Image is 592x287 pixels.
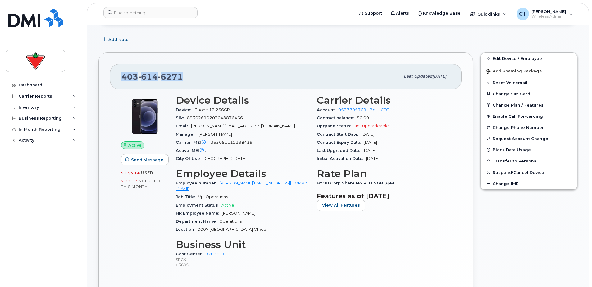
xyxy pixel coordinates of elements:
button: View All Features [317,200,365,211]
span: Active [128,142,142,148]
h3: Business Unit [176,239,309,250]
span: Job Title [176,194,198,199]
span: Knowledge Base [423,10,461,16]
h3: Carrier Details [317,95,450,106]
a: [PERSON_NAME][EMAIL_ADDRESS][DOMAIN_NAME] [176,181,308,191]
img: iPhone_12.jpg [126,98,163,135]
button: Add Roaming Package [481,64,577,77]
span: Manager [176,132,198,137]
span: 6271 [158,72,183,81]
span: 91.55 GB [121,171,141,175]
span: [DATE] [432,74,446,79]
button: Request Account Change [481,133,577,144]
span: BYOD Corp Share NA Plus 7GB 36M [317,181,397,185]
span: Department Name [176,219,219,224]
span: Support [365,10,382,16]
span: Employment Status [176,203,221,207]
span: Upgrade Status [317,124,354,128]
span: Carrier IMEI [176,140,211,145]
span: CT [519,10,526,18]
span: 614 [138,72,158,81]
div: Quicklinks [466,8,511,20]
a: Support [355,7,386,20]
button: Change Phone Number [481,122,577,133]
span: [GEOGRAPHIC_DATA] [203,156,247,161]
span: City Of Use [176,156,203,161]
span: Vp, Operations [198,194,228,199]
a: Edit Device / Employee [481,53,577,64]
span: Alerts [396,10,409,16]
span: Add Roaming Package [486,69,542,75]
button: Change Plan / Features [481,99,577,111]
span: Add Note [108,37,129,43]
span: Cost Center [176,252,205,256]
span: [DATE] [363,148,376,153]
span: Contract Start Date [317,132,361,137]
span: Quicklinks [477,11,500,16]
span: Last Upgraded Date [317,148,363,153]
span: Contract Expiry Date [317,140,364,145]
span: Employee number [176,181,219,185]
span: Location [176,227,198,232]
span: Active [221,203,234,207]
span: 89302610203048876466 [187,116,243,120]
h3: Features as of [DATE] [317,192,450,200]
a: 9203611 [205,252,225,256]
button: Transfer to Personal [481,155,577,166]
span: Initial Activation Date [317,156,366,161]
button: Send Message [121,154,169,165]
a: 0527795769 - Bell - CTC [338,107,389,112]
span: Account [317,107,338,112]
span: Operations [219,219,242,224]
span: iPhone 12 256GB [194,107,230,112]
span: used [141,171,153,175]
div: Chad Tardif [512,8,577,20]
span: [PERSON_NAME] [531,9,566,14]
span: 0007 [GEOGRAPHIC_DATA] Office [198,227,266,232]
span: 7.00 GB [121,179,138,183]
p: SPCK [176,257,309,262]
span: Email [176,124,191,128]
button: Change IMEI [481,178,577,189]
span: Not Upgradeable [354,124,389,128]
button: Enable Call Forwarding [481,111,577,122]
span: — [209,148,213,153]
button: Block Data Usage [481,144,577,155]
button: Change SIM Card [481,88,577,99]
span: HR Employee Name [176,211,222,216]
button: Reset Voicemail [481,77,577,88]
span: [DATE] [361,132,375,137]
span: $0.00 [357,116,369,120]
span: [DATE] [364,140,377,145]
span: Device [176,107,194,112]
span: SIM [176,116,187,120]
h3: Employee Details [176,168,309,179]
p: C3605 [176,262,309,267]
span: [PERSON_NAME][EMAIL_ADDRESS][DOMAIN_NAME] [191,124,295,128]
span: Active IMEI [176,148,209,153]
button: Suspend/Cancel Device [481,167,577,178]
span: Wireless Admin [531,14,566,19]
button: Add Note [98,34,134,45]
span: Enable Call Forwarding [493,114,543,119]
span: Send Message [131,157,163,163]
span: 353051112138439 [211,140,253,145]
a: Knowledge Base [413,7,465,20]
span: Last updated [404,74,432,79]
span: included this month [121,179,160,189]
span: Change Plan / Features [493,102,544,107]
span: 403 [121,72,183,81]
span: Contract balance [317,116,357,120]
h3: Rate Plan [317,168,450,179]
span: [PERSON_NAME] [222,211,255,216]
a: Alerts [386,7,413,20]
input: Find something... [103,7,198,18]
span: [DATE] [366,156,379,161]
span: Suspend/Cancel Device [493,170,544,175]
span: [PERSON_NAME] [198,132,232,137]
span: View All Features [322,202,360,208]
h3: Device Details [176,95,309,106]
